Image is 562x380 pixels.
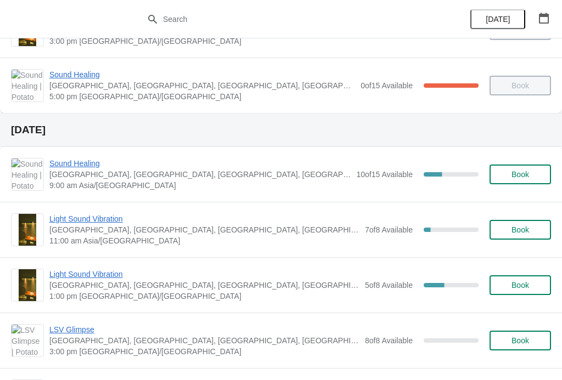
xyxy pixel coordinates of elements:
span: [GEOGRAPHIC_DATA], [GEOGRAPHIC_DATA], [GEOGRAPHIC_DATA], [GEOGRAPHIC_DATA], [GEOGRAPHIC_DATA] [49,169,351,180]
span: 5:00 pm [GEOGRAPHIC_DATA]/[GEOGRAPHIC_DATA] [49,91,355,102]
img: LSV Glimpse | Potato Head Suites & Studios, Jalan Petitenget, Seminyak, Badung Regency, Bali, Ind... [12,325,43,356]
span: Sound Healing [49,69,355,80]
button: [DATE] [470,9,525,29]
input: Search [162,9,421,29]
img: Light Sound Vibration | Potato Head Suites & Studios, Jalan Petitenget, Seminyak, Badung Regency,... [19,269,37,301]
span: Book [512,225,529,234]
span: 3:00 pm [GEOGRAPHIC_DATA]/[GEOGRAPHIC_DATA] [49,346,359,357]
h2: [DATE] [11,124,551,135]
span: 5 of 8 Available [365,281,413,290]
span: 10 of 15 Available [356,170,413,179]
span: 8 of 8 Available [365,336,413,345]
span: [GEOGRAPHIC_DATA], [GEOGRAPHIC_DATA], [GEOGRAPHIC_DATA], [GEOGRAPHIC_DATA], [GEOGRAPHIC_DATA] [49,224,359,235]
span: [GEOGRAPHIC_DATA], [GEOGRAPHIC_DATA], [GEOGRAPHIC_DATA], [GEOGRAPHIC_DATA], [GEOGRAPHIC_DATA] [49,335,359,346]
img: Light Sound Vibration | Potato Head Suites & Studios, Jalan Petitenget, Seminyak, Badung Regency,... [19,214,37,246]
span: 11:00 am Asia/[GEOGRAPHIC_DATA] [49,235,359,246]
span: Book [512,170,529,179]
span: Book [512,281,529,290]
span: 0 of 15 Available [361,81,413,90]
span: [DATE] [486,15,510,24]
button: Book [490,165,551,184]
button: Book [490,331,551,350]
span: 1:00 pm [GEOGRAPHIC_DATA]/[GEOGRAPHIC_DATA] [49,291,359,302]
span: Book [512,336,529,345]
span: LSV Glimpse [49,324,359,335]
button: Book [490,220,551,240]
span: [GEOGRAPHIC_DATA], [GEOGRAPHIC_DATA], [GEOGRAPHIC_DATA], [GEOGRAPHIC_DATA], [GEOGRAPHIC_DATA] [49,80,355,91]
img: Sound Healing | Potato Head Suites & Studios, Jalan Petitenget, Seminyak, Badung Regency, Bali, I... [12,70,43,101]
span: 9:00 am Asia/[GEOGRAPHIC_DATA] [49,180,351,191]
span: 3:00 pm [GEOGRAPHIC_DATA]/[GEOGRAPHIC_DATA] [49,36,359,47]
img: Sound Healing | Potato Head Suites & Studios, Jalan Petitenget, Seminyak, Badung Regency, Bali, I... [12,158,43,190]
span: Light Sound Vibration [49,269,359,280]
span: Light Sound Vibration [49,213,359,224]
span: Sound Healing [49,158,351,169]
span: 7 of 8 Available [365,225,413,234]
button: Book [490,275,551,295]
span: [GEOGRAPHIC_DATA], [GEOGRAPHIC_DATA], [GEOGRAPHIC_DATA], [GEOGRAPHIC_DATA], [GEOGRAPHIC_DATA] [49,280,359,291]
